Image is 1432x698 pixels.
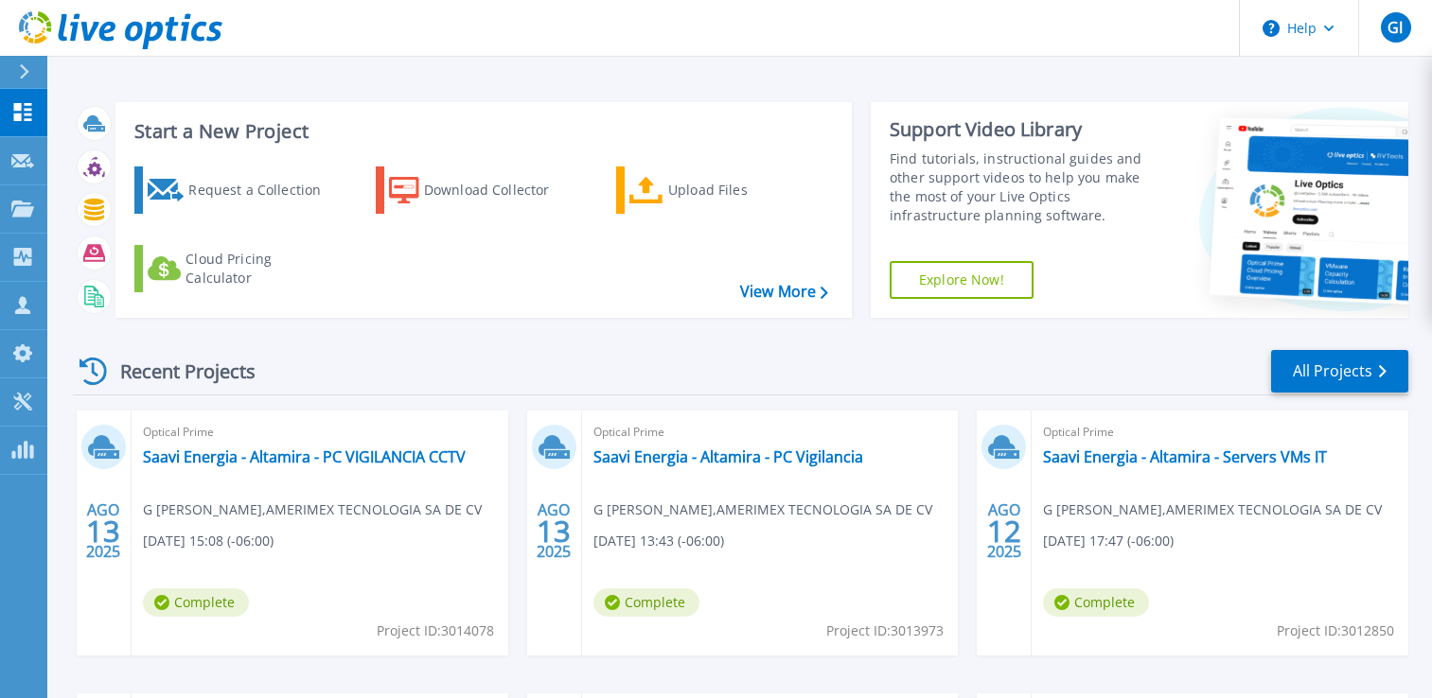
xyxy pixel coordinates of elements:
div: Recent Projects [73,348,281,394]
span: Optical Prime [1043,422,1397,443]
span: 12 [987,523,1021,539]
div: Find tutorials, instructional guides and other support videos to help you make the most of your L... [890,149,1159,225]
div: AGO 2025 [986,497,1022,566]
span: Optical Prime [143,422,497,443]
a: Saavi Energia - Altamira - PC VIGILANCIA CCTV [143,447,466,466]
a: Cloud Pricing Calculator [134,245,345,292]
span: [DATE] 13:43 (-06:00) [593,531,724,551]
a: Upload Files [616,166,827,214]
span: Project ID: 3013973 [826,620,944,641]
a: Download Collector [376,166,587,214]
span: G [PERSON_NAME] , AMERIMEX TECNOLOGIA SA DE CV [1043,499,1382,520]
a: All Projects [1271,350,1408,393]
div: Download Collector [424,171,575,209]
div: AGO 2025 [536,497,572,566]
span: Complete [143,588,249,617]
span: Complete [1043,588,1149,617]
span: G [PERSON_NAME] , AMERIMEX TECNOLOGIA SA DE CV [593,499,932,520]
a: Saavi Energia - Altamira - PC Vigilancia [593,447,863,466]
span: Project ID: 3014078 [377,620,494,641]
div: Support Video Library [890,117,1159,142]
span: Optical Prime [593,422,947,443]
div: AGO 2025 [85,497,121,566]
span: [DATE] 17:47 (-06:00) [1043,531,1174,551]
div: Request a Collection [188,171,340,209]
h3: Start a New Project [134,121,827,142]
a: Explore Now! [890,261,1034,299]
span: G [PERSON_NAME] , AMERIMEX TECNOLOGIA SA DE CV [143,499,482,520]
span: Project ID: 3012850 [1277,620,1394,641]
a: View More [740,283,828,301]
a: Request a Collection [134,166,345,214]
span: 13 [86,523,120,539]
span: Complete [593,588,699,617]
span: [DATE] 15:08 (-06:00) [143,531,274,551]
a: Saavi Energia - Altamira - Servers VMs IT [1043,447,1327,466]
span: GI [1388,20,1403,35]
div: Upload Files [668,171,820,209]
span: 13 [537,523,571,539]
div: Cloud Pricing Calculator [186,250,337,288]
